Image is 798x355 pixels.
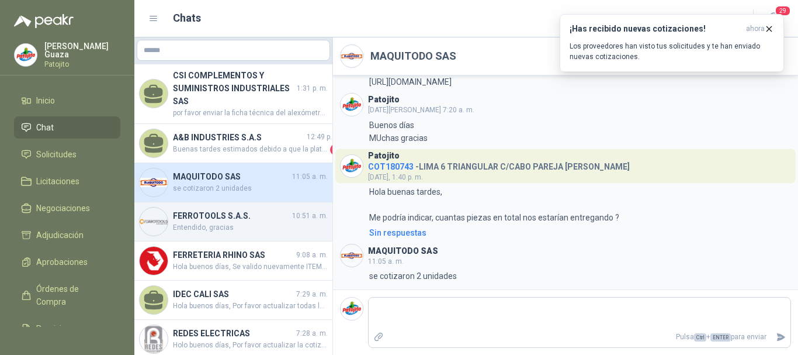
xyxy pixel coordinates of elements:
span: Hola buenos días, Se valido nuevamente ITEM LIMA TRIANGULA DE 6" TRUPER y se aprobó la compra, po... [173,261,328,273]
a: Inicio [14,89,120,112]
h3: ¡Has recibido nuevas cotizaciones! [570,24,741,34]
span: [DATE], 1:40 p. m. [368,173,423,181]
span: Entendido, gracias [173,222,328,233]
span: 1:31 p. m. [297,83,328,94]
img: Company Logo [15,44,37,66]
a: Company LogoFERRETERIA RHINO SAS9:08 a. m.Hola buenos días, Se valido nuevamente ITEM LIMA TRIANG... [134,242,332,281]
span: Hola buenos días, Por favor actualizar todas las cotizaciones [173,301,328,312]
span: 10:51 a. m. [292,211,328,222]
span: 12:49 p. m. [307,132,342,143]
h3: Patojito [368,96,400,103]
span: Licitaciones [36,175,79,188]
span: Inicio [36,94,55,107]
p: Buenos días MUchas gracias [369,119,428,144]
img: Company Logo [341,155,363,177]
img: Company Logo [140,208,168,236]
h4: A&B INDUSTRIES S.A.S [173,131,304,144]
span: ahora [746,24,765,34]
span: 7:29 a. m. [296,289,328,300]
p: Los proveedores han visto tus solicitudes y te han enviado nuevas cotizaciones. [570,41,774,62]
a: Company LogoFERROTOOLS S.A.S.10:51 a. m.Entendido, gracias [134,202,332,242]
span: Chat [36,121,54,134]
img: Company Logo [341,244,363,267]
span: ENTER [710,333,731,342]
h4: FERRETERIA RHINO SAS [173,249,294,261]
h2: MAQUITODO SAS [370,48,456,64]
p: [PERSON_NAME] Guaza [44,42,120,58]
a: IDEC CALI SAS7:29 a. m.Hola buenos días, Por favor actualizar todas las cotizaciones [134,281,332,320]
span: COT180743 [368,162,414,171]
p: Patojito [44,61,120,68]
label: Adjuntar archivos [369,327,388,347]
a: Adjudicación [14,224,120,246]
a: Negociaciones [14,197,120,219]
button: Enviar [771,327,790,347]
img: Company Logo [341,45,363,67]
p: [URL][DOMAIN_NAME] [369,75,452,88]
img: Company Logo [140,325,168,353]
span: 11:05 a. m. [368,257,404,266]
h4: MAQUITODO SAS [173,170,290,183]
a: Chat [14,116,120,139]
span: Buenas tardes estimados debido a que la plataforma no me permite abjuntar la ficha se la comparto... [173,144,328,156]
span: 29 [775,5,791,16]
span: 11:05 a. m. [292,171,328,182]
span: se cotizaron 2 unidades [173,183,328,194]
p: Hola buenas tardes, Me podría indicar, cuantas piezas en total nos estarían entregando ? [369,185,619,224]
button: 29 [763,8,784,29]
h4: - LIMA 6 TRIANGULAR C/CABO PAREJA [PERSON_NAME] [368,159,630,170]
img: Company Logo [341,298,363,320]
span: Remisiones [36,322,79,335]
img: Logo peakr [14,14,74,28]
a: A&B INDUSTRIES S.A.S12:49 p. m.Buenas tardes estimados debido a que la plataforma no me permite a... [134,124,332,163]
a: Órdenes de Compra [14,278,120,313]
span: Negociaciones [36,202,90,215]
h3: MAQUITODO SAS [368,248,438,254]
h4: IDEC CALI SAS [173,288,294,301]
span: Holo buenos días, Por favor actualizar la cotización [173,340,328,351]
a: Solicitudes [14,143,120,166]
div: Sin respuestas [369,226,426,239]
a: Aprobaciones [14,251,120,273]
span: Ctrl [694,333,706,342]
span: Aprobaciones [36,256,88,268]
img: Company Logo [341,94,363,116]
a: CSI COMPLEMENTOS Y SUMINISTROS INDUSTRIALES SAS1:31 p. m.por favor enviar la ficha técnica del al... [134,64,332,124]
a: Remisiones [14,318,120,340]
h1: Chats [173,10,201,26]
h3: Patojito [368,153,400,159]
span: 7:28 a. m. [296,328,328,339]
img: Company Logo [140,247,168,275]
span: 1 [330,144,342,156]
span: 9:08 a. m. [296,250,328,261]
a: Licitaciones [14,170,120,192]
p: se cotizaron 2 unidades [369,270,457,282]
span: Adjudicación [36,229,84,242]
span: Órdenes de Compra [36,282,109,308]
h4: CSI COMPLEMENTOS Y SUMINISTROS INDUSTRIALES SAS [173,69,294,108]
a: Company LogoMAQUITODO SAS11:05 a. m.se cotizaron 2 unidades [134,163,332,202]
img: Company Logo [140,168,168,197]
span: Solicitudes [36,148,77,161]
span: [DATE][PERSON_NAME] 7:20 a. m. [368,106,474,114]
h4: REDES ELECTRICAS [173,327,294,340]
h4: FERROTOOLS S.A.S. [173,209,290,222]
button: ¡Has recibido nuevas cotizaciones!ahora Los proveedores han visto tus solicitudes y te han enviad... [560,14,784,72]
a: Sin respuestas [367,226,791,239]
p: Pulsa + para enviar [388,327,772,347]
span: por favor enviar la ficha técnica del alexómetro cotizado [173,108,328,119]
